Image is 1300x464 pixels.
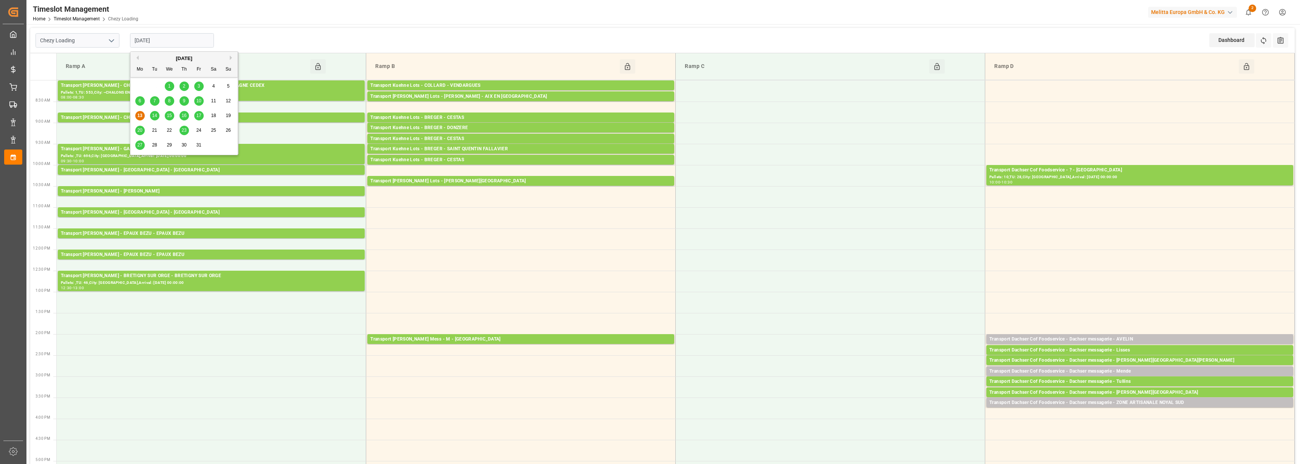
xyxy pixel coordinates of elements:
div: Choose Wednesday, October 8th, 2025 [165,96,174,106]
span: 1:00 PM [36,288,50,293]
button: Next Month [230,55,234,60]
span: 3:30 PM [36,394,50,398]
span: 14 [152,113,157,118]
div: - [1000,180,1001,184]
span: 26 [226,128,231,133]
a: Timeslot Management [54,16,100,22]
div: Choose Tuesday, October 7th, 2025 [150,96,159,106]
div: Choose Sunday, October 12th, 2025 [224,96,233,106]
span: 3:00 PM [36,373,50,377]
div: Pallets: ,TU: 414,City: [GEOGRAPHIC_DATA],Arrival: [DATE] 00:00:00 [61,174,362,180]
span: 10 [196,98,201,103]
div: 08:30 [73,96,84,99]
span: 8:30 AM [36,98,50,102]
span: 27 [137,142,142,148]
div: 08:00 [61,96,72,99]
button: Help Center [1257,4,1274,21]
div: Melitta Europa GmbH & Co. KG [1148,7,1237,18]
div: Timeslot Management [33,3,138,15]
div: 10:00 [73,159,84,163]
span: 4:00 PM [36,415,50,419]
div: Transport Dachser Cof Foodservice - Dachser messagerie - [PERSON_NAME][GEOGRAPHIC_DATA] [989,389,1290,396]
div: Choose Thursday, October 2nd, 2025 [180,82,189,91]
div: Ramp A [63,59,310,74]
span: 28 [152,142,157,148]
span: 2 [183,83,186,89]
div: Transport [PERSON_NAME] Lots - [PERSON_NAME][GEOGRAPHIC_DATA] [370,177,671,185]
span: 12:30 PM [33,267,50,271]
div: Transport [PERSON_NAME] - GARONS [61,145,362,153]
input: DD-MM-YYYY [130,33,214,48]
span: 2:30 PM [36,352,50,356]
div: Transport Kuehne Lots - BREGER - CESTAS [370,114,671,122]
div: Transport [PERSON_NAME] - CHOLET [61,114,362,122]
div: Pallets: ,TU: 62,City: CHOLET,Arrival: [DATE] 00:00:00 [61,122,362,128]
div: 10:30 [1001,180,1012,184]
div: 09:30 [61,159,72,163]
div: Pallets: 2,TU: 10,City: [GEOGRAPHIC_DATA],Arrival: [DATE] 00:00:00 [989,375,1290,382]
div: Transport Dachser Cof Foodservice - ? - [GEOGRAPHIC_DATA] [989,166,1290,174]
div: Choose Friday, October 24th, 2025 [194,126,204,135]
div: Mo [135,65,145,74]
div: - [72,286,73,290]
div: Pallets: 1,TU: 30,City: [GEOGRAPHIC_DATA][PERSON_NAME],Arrival: [DATE] 00:00:00 [989,364,1290,371]
div: - [72,96,73,99]
div: Transport Kuehne Lots - BREGER - DONZERE [370,124,671,132]
div: Ramp B [372,59,620,74]
div: Dashboard [1209,33,1255,47]
span: 17 [196,113,201,118]
div: Pallets: ,TU: 77,City: [GEOGRAPHIC_DATA],Arrival: [DATE] 00:00:00 [370,100,671,107]
div: Choose Monday, October 13th, 2025 [135,111,145,120]
span: 2:00 PM [36,331,50,335]
div: Pallets: ,TU: 46,City: [GEOGRAPHIC_DATA],Arrival: [DATE] 00:00:00 [61,280,362,286]
div: Choose Wednesday, October 15th, 2025 [165,111,174,120]
div: Choose Thursday, October 16th, 2025 [180,111,189,120]
span: 9:30 AM [36,140,50,145]
div: Pallets: 1,TU: 68,City: ZONE ARTISANALE NOYAL SUD,Arrival: [DATE] 00:00:00 [989,407,1290,413]
span: 4:30 PM [36,436,50,441]
span: 10:30 AM [33,183,50,187]
div: - [72,159,73,163]
span: 5 [227,83,230,89]
div: Choose Thursday, October 30th, 2025 [180,140,189,150]
div: Pallets: ,TU: 10,City: CESTAS,Arrival: [DATE] 00:00:00 [370,122,671,128]
div: Choose Sunday, October 19th, 2025 [224,111,233,120]
span: 6 [139,98,141,103]
div: Choose Saturday, October 18th, 2025 [209,111,218,120]
div: Pallets: 1,TU: 39,City: [PERSON_NAME][GEOGRAPHIC_DATA],Arrival: [DATE] 00:00:00 [989,396,1290,403]
div: [DATE] [130,55,238,62]
div: Pallets: 4,TU: 56,City: [GEOGRAPHIC_DATA][PERSON_NAME],Arrival: [DATE] 00:00:00 [370,153,671,159]
div: Pallets: 1,TU: 21,City: [GEOGRAPHIC_DATA],Arrival: [DATE] 00:00:00 [989,343,1290,350]
div: Choose Sunday, October 5th, 2025 [224,82,233,91]
div: Choose Thursday, October 9th, 2025 [180,96,189,106]
div: Transport Dachser Cof Foodservice - Dachser messagerie - AVELIN [989,336,1290,343]
div: Ramp D [991,59,1239,74]
button: Previous Month [134,55,139,60]
div: Pallets: 24,TU: 565,City: EPAUX BEZU,Arrival: [DATE] 00:00:00 [61,237,362,244]
div: Choose Sunday, October 26th, 2025 [224,126,233,135]
span: 5:00 PM [36,458,50,462]
span: 2 [1249,5,1256,12]
div: Choose Tuesday, October 14th, 2025 [150,111,159,120]
div: Choose Wednesday, October 22nd, 2025 [165,126,174,135]
span: 8 [168,98,171,103]
span: 9:00 AM [36,119,50,123]
div: Choose Saturday, October 4th, 2025 [209,82,218,91]
div: Choose Thursday, October 23rd, 2025 [180,126,189,135]
span: 11:00 AM [33,204,50,208]
div: We [165,65,174,74]
div: Transport [PERSON_NAME] - [GEOGRAPHIC_DATA] - [GEOGRAPHIC_DATA] [61,209,362,216]
div: Pallets: ,TU: 64,City: CESTAS,Arrival: [DATE] 00:00:00 [370,164,671,170]
span: 30 [181,142,186,148]
div: Pallets: 1,TU: 553,City: ~CHALONS EN CHAMPAGNE CEDEX,Arrival: [DATE] 00:00:00 [61,89,362,96]
div: Choose Saturday, October 25th, 2025 [209,126,218,135]
div: Transport [PERSON_NAME] Lots - [PERSON_NAME] - AIX EN [GEOGRAPHIC_DATA] [370,93,671,100]
span: 31 [196,142,201,148]
span: 1 [168,83,171,89]
div: Pallets: ,TU: 10,City: [GEOGRAPHIC_DATA],Arrival: [DATE] 00:00:00 [370,343,671,350]
div: Transport Dachser Cof Foodservice - Dachser messagerie - ZONE ARTISANALE NOYAL SUD [989,399,1290,407]
div: Choose Friday, October 10th, 2025 [194,96,204,106]
span: 16 [181,113,186,118]
div: Su [224,65,233,74]
div: Transport [PERSON_NAME] - [PERSON_NAME] [61,188,362,195]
